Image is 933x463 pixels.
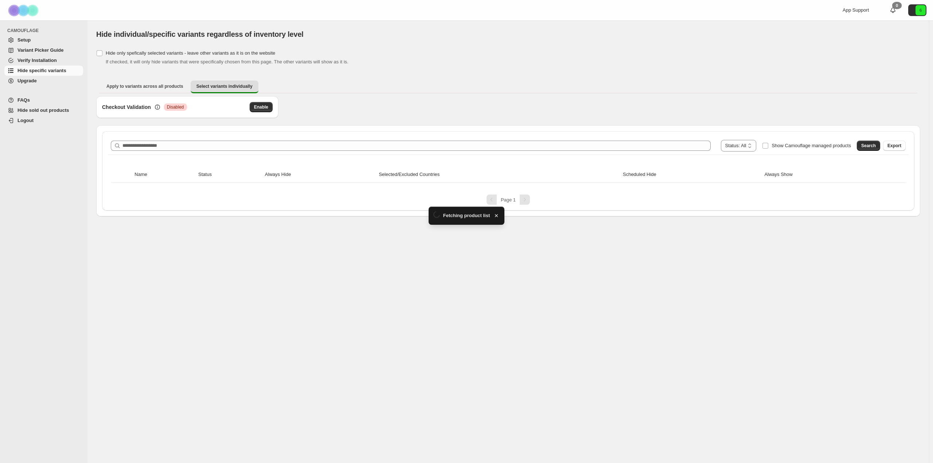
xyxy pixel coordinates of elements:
[96,96,920,216] div: Select variants individually
[17,37,31,43] span: Setup
[17,97,30,103] span: FAQs
[4,35,83,45] a: Setup
[762,166,884,183] th: Always Show
[191,81,258,93] button: Select variants individually
[4,95,83,105] a: FAQs
[772,143,851,148] span: Show Camouflage managed products
[263,166,377,183] th: Always Hide
[4,105,83,115] a: Hide sold out products
[889,7,897,14] a: 0
[501,197,516,203] span: Page 1
[4,55,83,66] a: Verify Installation
[108,195,909,205] nav: Pagination
[621,166,762,183] th: Scheduled Hide
[892,2,902,9] div: 0
[196,166,263,183] th: Status
[376,166,621,183] th: Selected/Excluded Countries
[857,141,880,151] button: Search
[6,0,42,20] img: Camouflage
[132,166,196,183] th: Name
[4,45,83,55] a: Variant Picker Guide
[916,5,926,15] span: Avatar with initials 6
[7,28,84,34] span: CAMOUFLAGE
[196,83,253,89] span: Select variants individually
[908,4,926,16] button: Avatar with initials 6
[254,104,268,110] span: Enable
[17,68,66,73] span: Hide specific variants
[17,58,57,63] span: Verify Installation
[920,8,922,12] text: 6
[4,66,83,76] a: Hide specific variants
[4,76,83,86] a: Upgrade
[17,47,63,53] span: Variant Picker Guide
[17,107,69,113] span: Hide sold out products
[106,59,348,64] span: If checked, it will only hide variants that were specifically chosen from this page. The other va...
[883,141,906,151] button: Export
[167,104,184,110] span: Disabled
[861,143,876,149] span: Search
[250,102,273,112] button: Enable
[17,118,34,123] span: Logout
[101,81,189,92] button: Apply to variants across all products
[96,30,304,38] span: Hide individual/specific variants regardless of inventory level
[843,7,869,13] span: App Support
[106,83,183,89] span: Apply to variants across all products
[887,143,901,149] span: Export
[106,50,275,56] span: Hide only spefically selected variants - leave other variants as it is on the website
[4,115,83,126] a: Logout
[17,78,37,83] span: Upgrade
[102,103,151,111] h3: Checkout Validation
[443,212,490,219] span: Fetching product list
